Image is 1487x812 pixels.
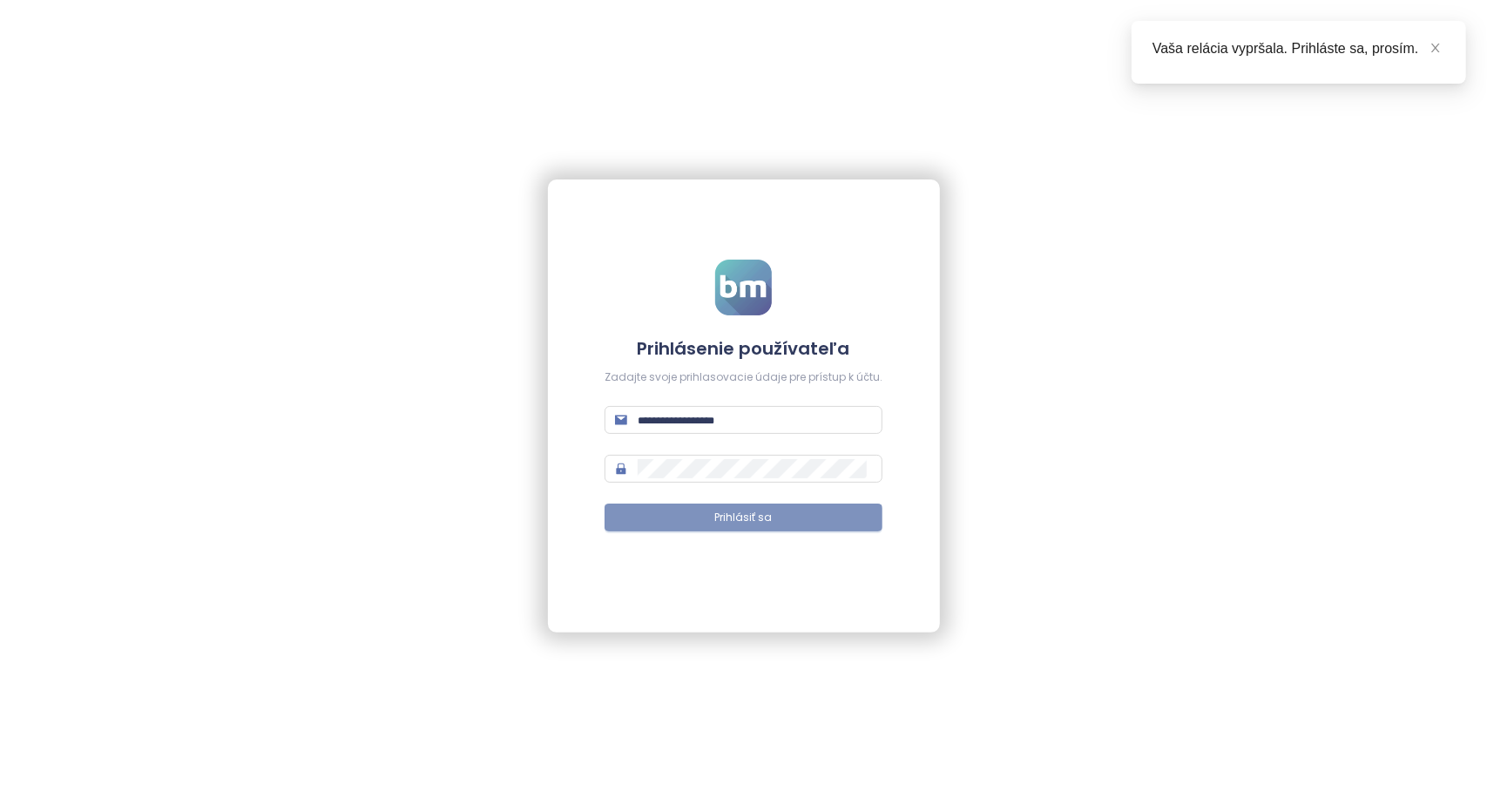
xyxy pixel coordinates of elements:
[605,504,882,531] button: Prihlásiť sa
[615,463,627,475] span: lock
[1152,38,1445,59] div: Vaša relácia vypršala. Prihláste sa, prosím.
[1430,42,1442,54] span: close
[615,414,627,426] span: mail
[715,510,773,526] span: Prihlásiť sa
[605,369,882,386] div: Zadajte svoje prihlasovacie údaje pre prístup k účtu.
[605,336,882,361] h4: Prihlásenie používateľa
[715,260,772,315] img: logo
